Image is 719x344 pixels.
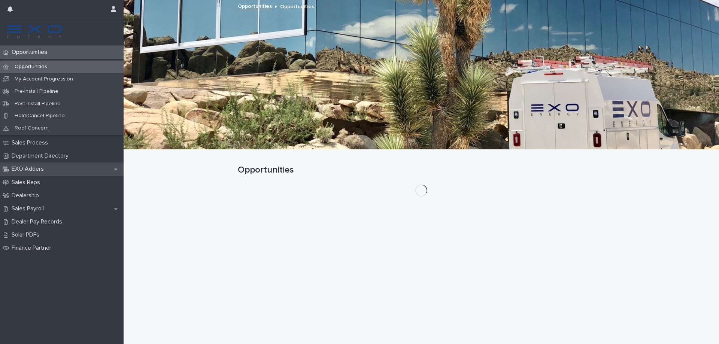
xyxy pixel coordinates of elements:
p: Post-Install Pipeline [9,101,67,107]
p: My Account Progression [9,76,79,82]
img: FKS5r6ZBThi8E5hshIGi [6,24,63,39]
p: Finance Partner [9,244,57,252]
p: Sales Process [9,139,54,146]
a: Opportunities [238,1,272,10]
h1: Opportunities [238,165,605,176]
p: Opportunities [280,2,314,10]
p: Opportunities [9,49,53,56]
p: Pre-Install Pipeline [9,88,64,95]
p: EXO Adders [9,165,50,173]
p: Solar PDFs [9,231,45,238]
p: Department Directory [9,152,75,159]
p: Sales Payroll [9,205,50,212]
p: Dealership [9,192,45,199]
p: Hold/Cancel Pipeline [9,113,71,119]
p: Sales Reps [9,179,46,186]
p: Dealer Pay Records [9,218,68,225]
p: Roof Concern [9,125,55,131]
p: Opportunities [9,64,53,70]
